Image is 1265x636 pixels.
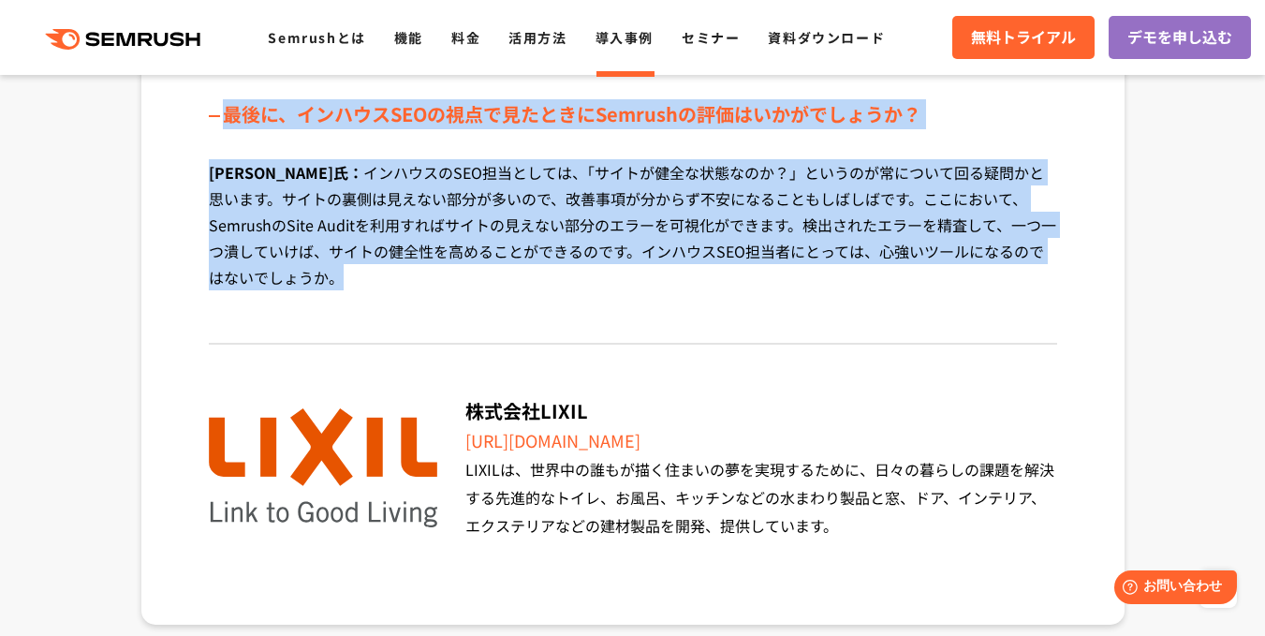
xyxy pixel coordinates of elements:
[268,28,365,47] a: Semrushとは
[1109,16,1251,59] a: デモを申し込む
[209,159,1057,318] p: インハウスのSEO担当としては、「サイトが健全な状態なのか？」というのが常について回る疑問かと思います。サイトの裏側は見えない部分が多いので、改善事項が分からず不安になることもしばしばです。ここ...
[508,28,566,47] a: 活用方法
[209,99,1057,129] div: 最後に、インハウスSEOの視点で見たときにSemrushの評価はいかがでしょうか？
[209,161,363,184] span: [PERSON_NAME]氏：
[768,28,885,47] a: 資料ダウンロード
[465,397,588,424] span: 株式会社LIXIL
[465,455,1057,540] div: LIXILは、世界中の誰もが描く住まいの夢を実現するために、日々の暮らしの課題を解決する先進的なトイレ、お風呂、キッチンなどの水まわり製品と窓、ドア、インテリア、エクステリアなどの建材製品を開発...
[451,28,480,47] a: 料金
[596,28,654,47] a: 導入事例
[465,428,640,452] a: [URL][DOMAIN_NAME]
[1098,563,1244,615] iframe: Help widget launcher
[952,16,1095,59] a: 無料トライアル
[209,408,437,528] img: lixil logo
[394,28,423,47] a: 機能
[971,25,1076,50] span: 無料トライアル
[1127,25,1232,50] span: デモを申し込む
[682,28,740,47] a: セミナー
